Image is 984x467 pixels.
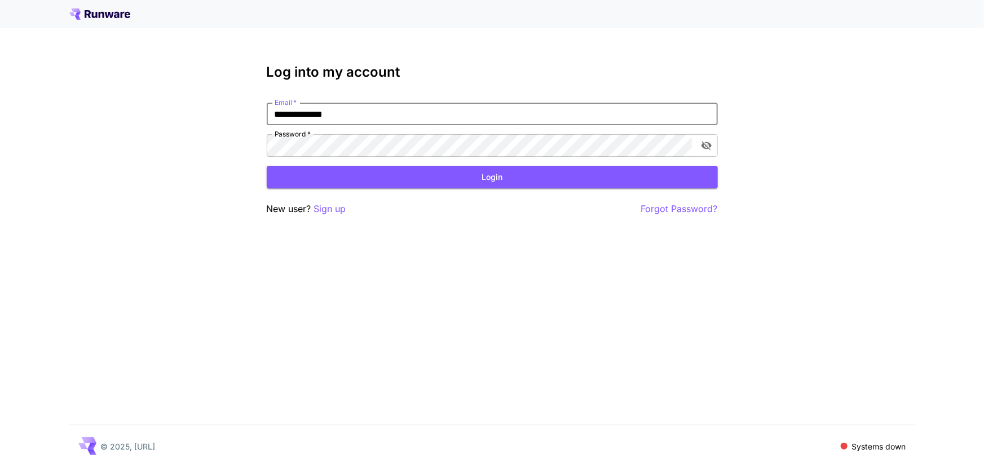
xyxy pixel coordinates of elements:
label: Password [275,129,311,139]
button: Forgot Password? [641,202,718,216]
button: Sign up [314,202,346,216]
button: toggle password visibility [696,135,717,156]
p: New user? [267,202,346,216]
label: Email [275,98,297,107]
button: Login [267,166,718,189]
h3: Log into my account [267,64,718,80]
p: © 2025, [URL] [101,440,156,452]
p: Systems down [852,440,906,452]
